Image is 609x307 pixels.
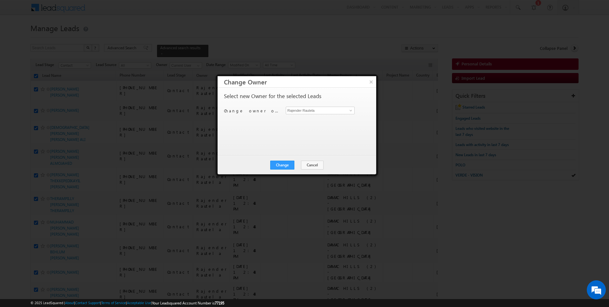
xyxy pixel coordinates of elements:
[215,301,224,305] span: 77195
[346,107,354,114] a: Show All Items
[270,161,294,170] button: Change
[224,93,321,99] p: Select new Owner for the selected Leads
[101,301,126,305] a: Terms of Service
[152,301,224,305] span: Your Leadsquared Account Number is
[65,301,74,305] a: About
[286,107,355,114] input: Type to Search
[75,301,100,305] a: Contact Support
[224,108,281,114] p: Change owner of 50 leads to
[30,300,224,306] span: © 2025 LeadSquared | | | | |
[224,76,376,87] h3: Change Owner
[366,76,376,87] button: ×
[127,301,151,305] a: Acceptable Use
[301,161,324,170] button: Cancel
